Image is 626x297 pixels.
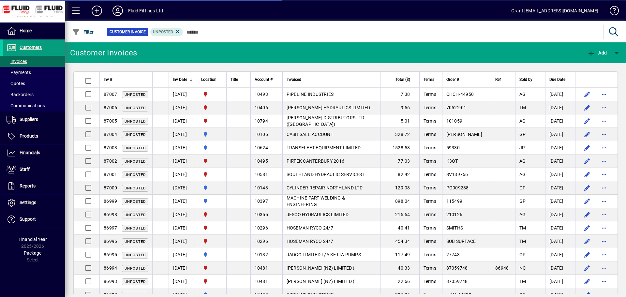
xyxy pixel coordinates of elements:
[104,185,117,190] span: 87000
[125,186,146,190] span: Unposted
[586,47,608,59] button: Add
[424,225,436,230] span: Terms
[545,114,575,128] td: [DATE]
[104,265,117,271] span: 86994
[255,145,268,150] span: 10624
[287,265,355,271] span: [PERSON_NAME] (NZ) LIMITED (
[104,172,117,177] span: 87001
[582,129,592,140] button: Edit
[169,221,197,235] td: [DATE]
[380,181,419,195] td: 129.08
[519,185,526,190] span: GP
[599,276,609,287] button: More options
[255,132,268,137] span: 10105
[24,250,41,256] span: Package
[446,212,463,217] span: 210126
[255,185,268,190] span: 10143
[3,89,65,100] a: Backorders
[201,157,222,165] span: FLUID FITTINGS CHRISTCHURCH
[380,168,419,181] td: 82.92
[287,239,333,244] span: HOSEMAN RYCO 24/7
[201,184,222,191] span: AUCKLAND
[255,118,268,124] span: 10794
[599,236,609,246] button: More options
[169,275,197,288] td: [DATE]
[70,26,96,38] button: Filter
[519,158,526,164] span: AG
[599,129,609,140] button: More options
[599,116,609,126] button: More options
[3,211,65,228] a: Support
[519,132,526,137] span: GP
[605,1,618,22] a: Knowledge Base
[599,169,609,180] button: More options
[582,209,592,220] button: Edit
[495,76,511,83] div: Ref
[201,171,222,178] span: FLUID FITTINGS CHRISTCHURCH
[201,144,222,151] span: AUCKLAND
[104,158,117,164] span: 87002
[104,118,117,124] span: 87005
[287,279,355,284] span: [PERSON_NAME] (NZ) LIMITED (
[287,115,365,127] span: [PERSON_NAME] DISTRIBUTORS LTD ([GEOGRAPHIC_DATA])
[519,279,526,284] span: TM
[104,105,117,110] span: 87006
[201,117,222,125] span: FLUID FITTINGS CHRISTCHURCH
[380,275,419,288] td: 22.66
[19,237,47,242] span: Financial Year
[582,249,592,260] button: Edit
[599,142,609,153] button: More options
[519,145,525,150] span: JR
[395,76,410,83] span: Total ($)
[582,169,592,180] button: Edit
[380,101,419,114] td: 9.56
[582,223,592,233] button: Edit
[104,145,117,150] span: 87003
[107,5,128,17] button: Profile
[3,195,65,211] a: Settings
[20,117,38,122] span: Suppliers
[20,216,36,222] span: Support
[545,221,575,235] td: [DATE]
[446,92,474,97] span: CHCH-44950
[255,212,268,217] span: 10355
[201,211,222,218] span: FLUID FITTINGS CHRISTCHURCH
[169,208,197,221] td: [DATE]
[7,103,45,108] span: Communications
[3,178,65,194] a: Reports
[599,102,609,113] button: More options
[104,279,117,284] span: 86993
[125,226,146,230] span: Unposted
[599,249,609,260] button: More options
[7,81,25,86] span: Quotes
[255,92,268,97] span: 10493
[104,199,117,204] span: 86999
[72,29,94,35] span: Filter
[255,279,268,284] span: 10481
[201,76,222,83] div: Location
[20,150,40,155] span: Financials
[255,239,268,244] span: 10296
[519,172,526,177] span: AG
[169,128,197,141] td: [DATE]
[169,141,197,155] td: [DATE]
[424,145,436,150] span: Terms
[582,156,592,166] button: Edit
[582,183,592,193] button: Edit
[153,30,173,34] span: Unposted
[545,261,575,275] td: [DATE]
[125,200,146,204] span: Unposted
[169,235,197,248] td: [DATE]
[231,76,238,83] span: Title
[3,100,65,111] a: Communications
[201,251,222,258] span: AUCKLAND
[104,252,117,257] span: 86995
[110,29,146,35] span: Customer Invoice
[587,50,607,55] span: Add
[599,89,609,99] button: More options
[519,212,526,217] span: AG
[424,105,436,110] span: Terms
[599,156,609,166] button: More options
[582,263,592,273] button: Edit
[599,263,609,273] button: More options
